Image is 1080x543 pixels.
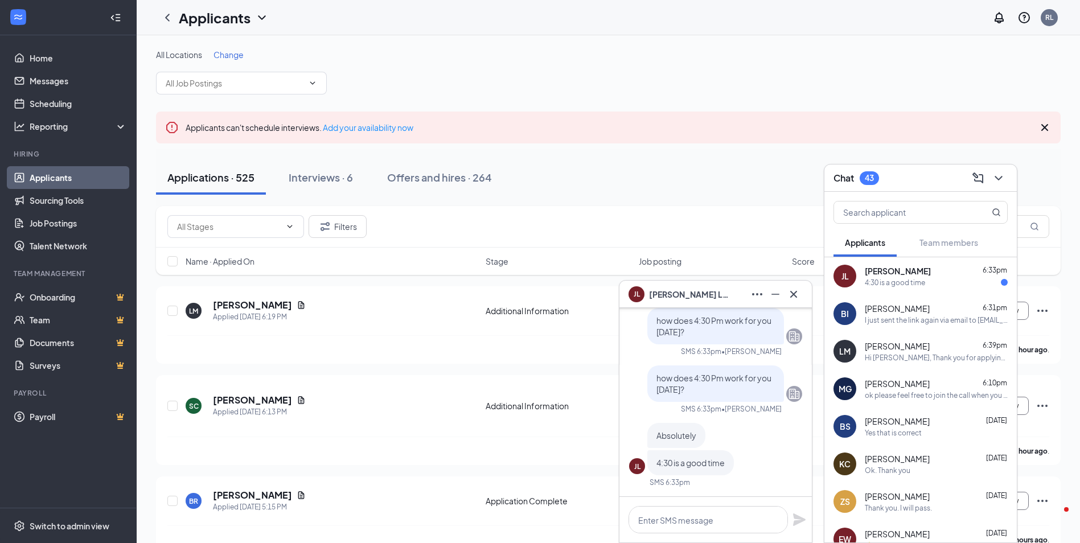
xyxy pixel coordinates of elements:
div: BS [840,421,851,432]
svg: Plane [792,513,806,526]
h5: [PERSON_NAME] [213,394,292,406]
h5: [PERSON_NAME] [213,489,292,501]
div: Applied [DATE] 6:13 PM [213,406,306,418]
button: ChevronDown [989,169,1008,187]
div: BI [841,308,849,319]
div: ok please feel free to join the call when you are ready [865,390,1008,400]
span: Absolutely [656,430,696,441]
span: how does 4:30 Pm work for you [DATE]? [656,373,771,394]
span: [DATE] [986,416,1007,425]
svg: MagnifyingGlass [992,208,1001,217]
span: [PERSON_NAME] [865,528,930,540]
span: Job posting [639,256,681,267]
svg: Document [297,301,306,310]
a: SurveysCrown [30,354,127,377]
div: Payroll [14,388,125,398]
svg: Notifications [992,11,1006,24]
svg: Ellipses [750,287,764,301]
span: 6:33pm [983,266,1007,274]
button: Cross [785,285,803,303]
iframe: Intercom live chat [1041,504,1069,532]
div: Reporting [30,121,128,132]
b: an hour ago [1009,447,1048,455]
a: Add your availability now [323,122,413,133]
button: Ellipses [748,285,766,303]
span: Score [792,256,815,267]
span: • [PERSON_NAME] [721,347,782,356]
svg: Ellipses [1036,399,1049,413]
span: [PERSON_NAME] [865,303,930,314]
svg: Ellipses [1036,304,1049,318]
div: Offers and hires · 264 [387,170,492,184]
svg: Error [165,121,179,134]
div: MG [839,383,852,394]
span: 6:39pm [983,341,1007,349]
svg: Company [787,330,801,343]
a: DocumentsCrown [30,331,127,354]
a: OnboardingCrown [30,286,127,308]
div: JL [841,270,849,282]
a: Talent Network [30,235,127,257]
div: LM [839,345,851,357]
span: [PERSON_NAME] [865,453,930,464]
div: 4:30 is a good time [865,278,925,287]
span: Team members [919,237,978,248]
div: Additional Information [486,400,632,412]
a: TeamCrown [30,308,127,331]
a: Messages [30,69,127,92]
div: SMS 6:33pm [681,404,721,414]
svg: Ellipses [1036,494,1049,508]
svg: Filter [318,220,332,233]
span: Applicants [845,237,885,248]
span: • [PERSON_NAME] [721,404,782,414]
span: [PERSON_NAME] [865,491,930,502]
svg: MagnifyingGlass [1030,222,1039,231]
svg: Collapse [110,12,121,23]
h3: Chat [833,172,854,184]
h5: [PERSON_NAME] [213,299,292,311]
div: Hi [PERSON_NAME], Thank you for applying to [PERSON_NAME] Lead at [GEOGRAPHIC_DATA]! We have rece... [865,353,1008,363]
svg: Analysis [14,121,25,132]
a: ChevronLeft [161,11,174,24]
div: SMS 6:33pm [650,478,690,487]
span: [PERSON_NAME] Lituanas [649,288,729,301]
input: Search applicant [834,201,969,223]
span: [PERSON_NAME] [865,340,930,352]
span: [PERSON_NAME] [865,416,930,427]
div: SC [189,401,199,411]
svg: WorkstreamLogo [13,11,24,23]
span: [DATE] [986,454,1007,462]
span: All Locations [156,50,202,60]
b: an hour ago [1009,345,1048,354]
span: Applicants can't schedule interviews. [186,122,413,133]
button: ComposeMessage [969,169,987,187]
svg: ChevronDown [255,11,269,24]
svg: ChevronDown [992,171,1005,185]
a: Scheduling [30,92,127,115]
div: ZS [840,496,850,507]
div: Applied [DATE] 6:19 PM [213,311,306,323]
div: BR [189,496,198,506]
a: Sourcing Tools [30,189,127,212]
div: KC [839,458,851,470]
svg: Cross [1038,121,1052,134]
span: [DATE] [986,491,1007,500]
a: Home [30,47,127,69]
span: Stage [486,256,508,267]
div: Thank you. I will pass. [865,503,932,513]
div: LM [189,306,198,316]
div: Additional Information [486,305,632,316]
div: RL [1045,13,1053,22]
div: Applied [DATE] 5:15 PM [213,501,306,513]
a: Applicants [30,166,127,189]
div: Yes that is correct [865,428,922,438]
svg: Company [787,387,801,401]
div: Interviews · 6 [289,170,353,184]
div: I just sent the link again via email to [EMAIL_ADDRESS][DOMAIN_NAME]. It will be a dialpad meeting [865,315,1008,325]
svg: ComposeMessage [971,171,985,185]
input: All Stages [177,220,281,233]
svg: Document [297,396,306,405]
div: Ok. Thank you [865,466,910,475]
div: Application Complete [486,495,632,507]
